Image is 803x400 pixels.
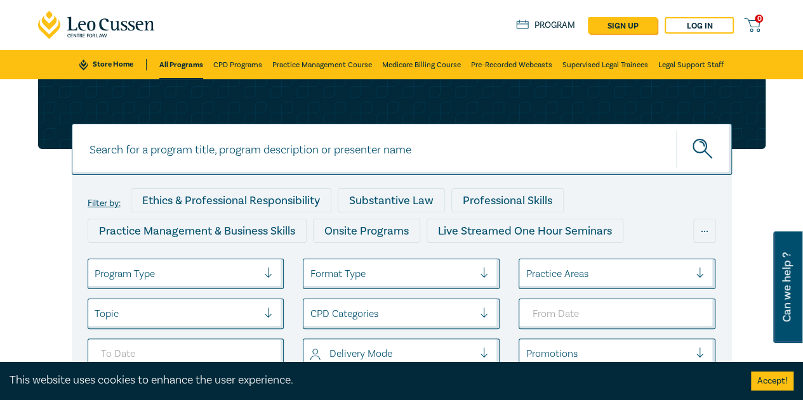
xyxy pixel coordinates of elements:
a: Log in [665,17,734,34]
input: select [310,267,312,281]
input: select [526,267,528,281]
div: ... [693,219,716,243]
span: Can we help ? [781,239,793,335]
a: sign up [588,17,657,34]
a: Store Home [79,59,146,70]
input: select [526,347,528,361]
div: Practice Management & Business Skills [88,219,307,243]
div: Onsite Programs [313,219,420,243]
div: Substantive Law [338,188,445,212]
div: This website uses cookies to enhance the user experience. [10,372,732,389]
a: All Programs [159,50,203,79]
input: select [95,307,97,321]
div: Live Streamed Practical Workshops [333,249,534,273]
input: From Date [519,299,715,329]
a: Pre-Recorded Webcasts [471,50,552,79]
div: Live Streamed One Hour Seminars [427,219,623,243]
input: select [310,307,312,321]
div: Professional Skills [451,188,564,212]
input: To Date [88,339,284,369]
a: Program [516,20,575,31]
a: Medicare Billing Course [382,50,461,79]
label: Filter by: [88,198,121,209]
input: select [310,347,312,361]
div: Ethics & Professional Responsibility [131,188,331,212]
a: Legal Support Staff [658,50,724,79]
a: Practice Management Course [272,50,372,79]
a: CPD Programs [213,50,262,79]
input: select [95,267,97,281]
span: 0 [755,15,763,23]
div: Live Streamed Conferences and Intensives [88,249,327,273]
a: Supervised Legal Trainees [562,50,648,79]
input: Search for a program title, program description or presenter name [72,124,732,175]
button: Accept cookies [751,371,793,390]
